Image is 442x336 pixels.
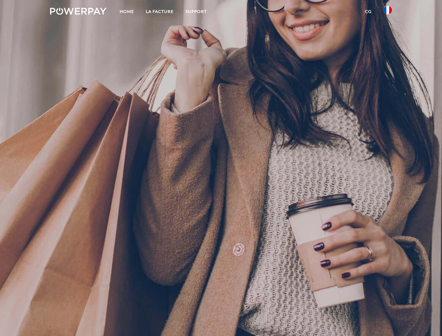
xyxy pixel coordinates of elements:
[140,5,180,18] a: LA FACTURE
[50,8,106,15] img: logo-powerpay-white.svg
[180,5,213,18] a: Support
[114,5,140,18] a: Home
[359,5,378,18] a: CG
[384,6,392,14] img: fr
